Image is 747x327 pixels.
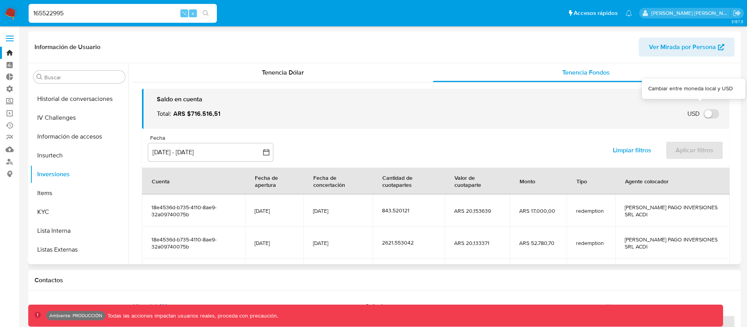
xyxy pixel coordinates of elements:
button: Buscar [36,74,43,80]
button: Historial de conversaciones [30,90,128,108]
button: IV Challenges [30,108,128,127]
span: Ver Mirada por Persona [649,38,716,57]
button: Lista Interna [30,221,128,240]
button: Ver Mirada por Persona [639,38,734,57]
p: Ambiente: PRODUCCIÓN [49,314,102,317]
button: search-icon [198,8,214,19]
span: Accesos rápidos [574,9,618,17]
h1: Información de Usuario [35,43,100,51]
input: Buscar usuario o caso... [29,8,217,18]
span: Historial CX [133,302,167,311]
button: Inversiones [30,165,128,184]
h1: Contactos [35,276,734,284]
span: Soluciones [365,302,396,311]
span: ⌥ [181,9,187,17]
button: Items [30,184,128,203]
button: Insurtech [30,146,128,165]
button: Listas Externas [30,240,128,259]
button: Marcas AML [30,259,128,278]
a: Notificaciones [625,10,632,16]
span: Chat [605,302,619,311]
p: Todas las acciones impactan usuarios reales, proceda con precaución. [105,312,278,320]
p: victor.david@mercadolibre.com.co [651,9,731,17]
button: Información de accesos [30,127,128,146]
input: Buscar [44,74,122,81]
div: Cambiar entre moneda local y USD [648,85,733,93]
a: Salir [733,9,741,17]
button: KYC [30,203,128,221]
span: s [192,9,194,17]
